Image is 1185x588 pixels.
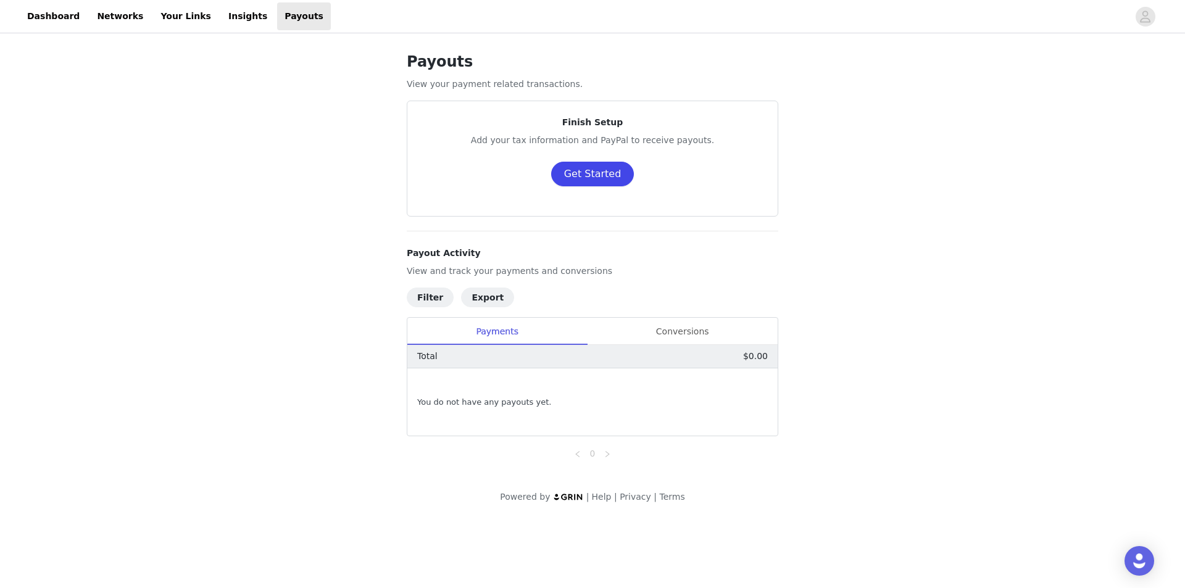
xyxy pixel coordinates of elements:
[407,78,778,91] p: View your payment related transactions.
[585,446,600,461] li: 0
[654,492,657,502] span: |
[407,247,778,260] h4: Payout Activity
[417,350,438,363] p: Total
[592,492,612,502] a: Help
[570,446,585,461] li: Previous Page
[20,2,87,30] a: Dashboard
[1125,546,1154,576] div: Open Intercom Messenger
[417,396,551,408] span: You do not have any payouts yet.
[407,288,454,307] button: Filter
[620,492,651,502] a: Privacy
[743,350,768,363] p: $0.00
[500,492,550,502] span: Powered by
[659,492,684,502] a: Terms
[586,492,589,502] span: |
[553,493,584,501] img: logo
[422,134,763,147] p: Add your tax information and PayPal to receive payouts.
[574,450,581,458] i: icon: left
[407,265,778,278] p: View and track your payments and conversions
[221,2,275,30] a: Insights
[153,2,218,30] a: Your Links
[600,446,615,461] li: Next Page
[551,162,634,186] button: Get Started
[89,2,151,30] a: Networks
[1139,7,1151,27] div: avatar
[604,450,611,458] i: icon: right
[407,318,587,346] div: Payments
[407,51,778,73] h1: Payouts
[277,2,331,30] a: Payouts
[422,116,763,129] p: Finish Setup
[587,318,778,346] div: Conversions
[614,492,617,502] span: |
[461,288,514,307] button: Export
[586,447,599,460] a: 0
